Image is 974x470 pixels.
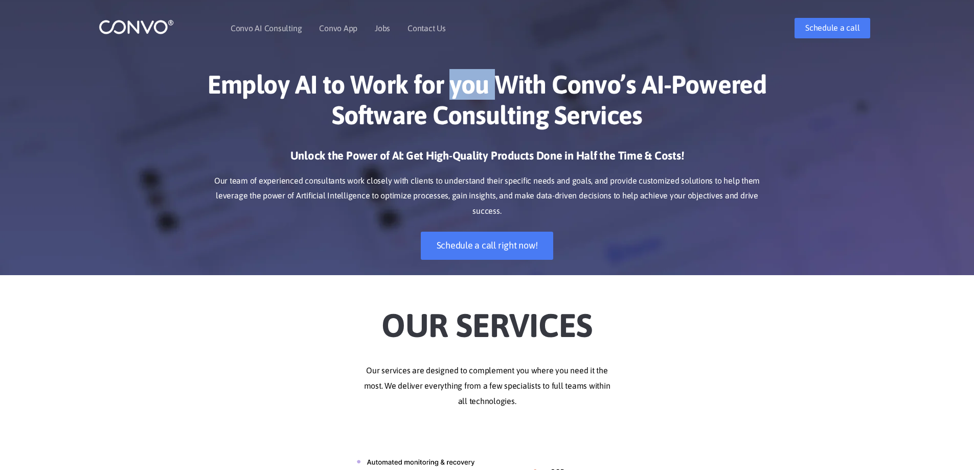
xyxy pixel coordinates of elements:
a: Contact Us [407,24,446,32]
a: Schedule a call [795,18,870,38]
a: Jobs [375,24,390,32]
p: Our team of experienced consultants work closely with clients to understand their specific needs ... [203,173,771,219]
a: Convo AI Consulting [231,24,302,32]
h1: Employ AI to Work for you With Convo’s AI-Powered Software Consulting Services [203,69,771,138]
p: Our services are designed to complement you where you need it the most. We deliver everything fro... [203,363,771,409]
h2: Our Services [203,290,771,348]
img: logo_1.png [99,19,174,35]
h3: Unlock the Power of AI: Get High-Quality Products Done in Half the Time & Costs! [203,148,771,171]
a: Convo App [319,24,357,32]
a: Schedule a call right now! [421,232,554,260]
